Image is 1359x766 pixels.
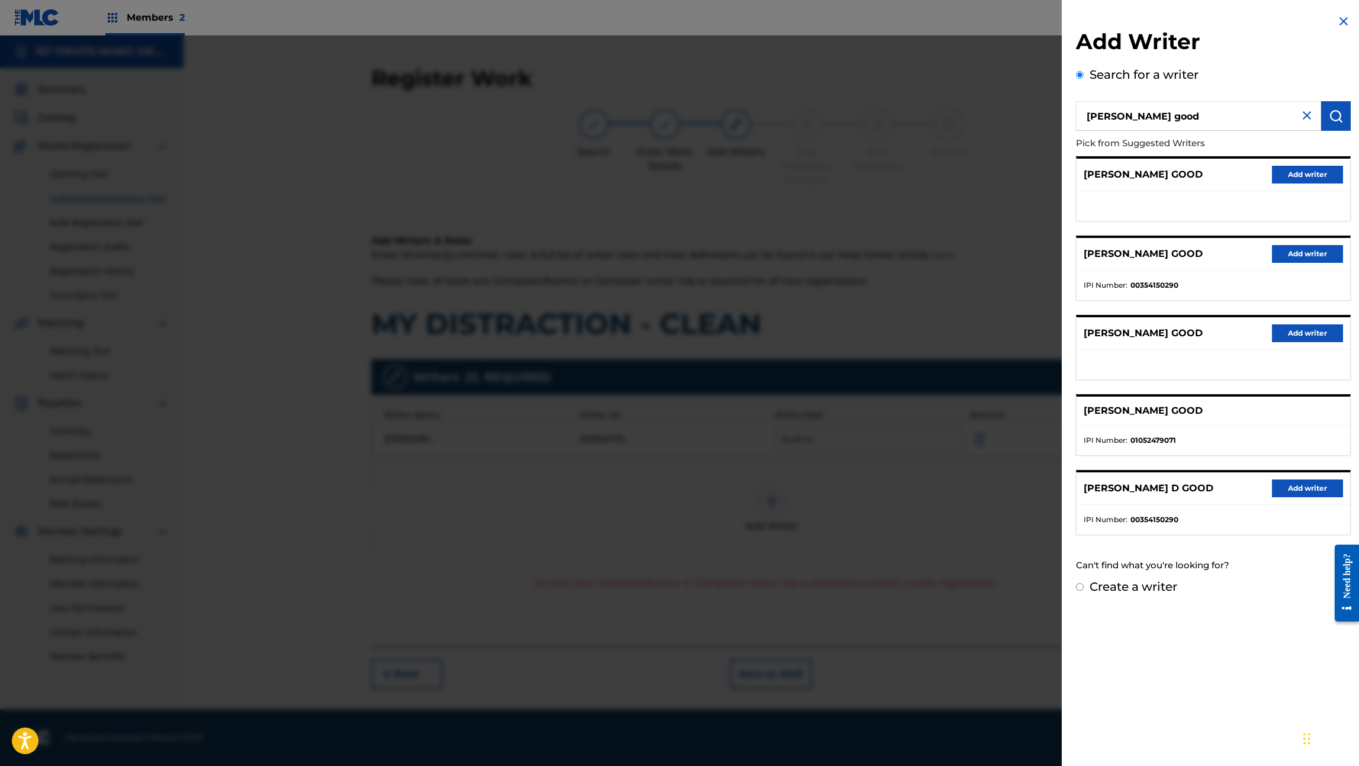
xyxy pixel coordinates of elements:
h2: Add Writer [1076,28,1351,59]
img: Search Works [1329,109,1343,123]
button: Add writer [1272,324,1343,342]
span: IPI Number : [1084,514,1127,525]
button: Add writer [1272,245,1343,263]
div: Drag [1303,721,1310,757]
span: IPI Number : [1084,280,1127,291]
p: [PERSON_NAME] GOOD [1084,404,1203,418]
label: Create a writer [1090,580,1177,594]
p: [PERSON_NAME] GOOD [1084,168,1203,182]
p: [PERSON_NAME] GOOD [1084,326,1203,340]
button: Add writer [1272,166,1343,184]
img: MLC Logo [14,9,60,26]
span: IPI Number : [1084,435,1127,446]
button: Add writer [1272,479,1343,497]
span: Members [127,11,185,24]
strong: 01052479071 [1130,435,1176,446]
div: Can't find what you're looking for? [1076,553,1351,578]
label: Search for a writer [1090,67,1199,82]
span: 2 [179,12,185,23]
strong: 00354150290 [1130,514,1178,525]
input: Search writer's name or IPI Number [1076,101,1321,131]
p: [PERSON_NAME] D GOOD [1084,481,1213,495]
img: close [1300,108,1314,123]
p: Pick from Suggested Writers [1076,131,1283,156]
img: Top Rightsholders [105,11,120,25]
strong: 00354150290 [1130,280,1178,291]
iframe: Chat Widget [1300,709,1359,766]
p: [PERSON_NAME] GOOD [1084,247,1203,261]
iframe: Resource Center [1326,535,1359,632]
